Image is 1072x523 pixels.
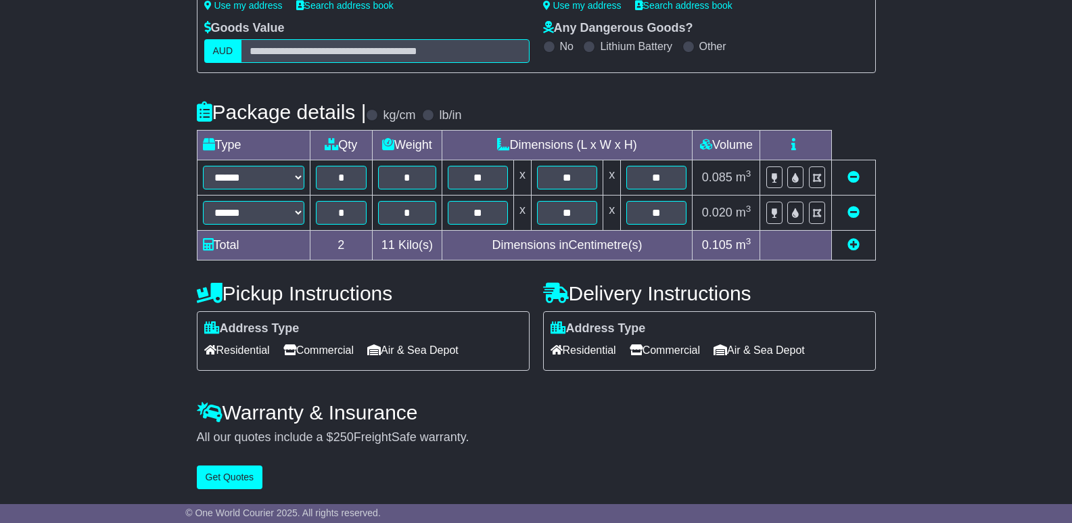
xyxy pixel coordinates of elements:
span: 0.020 [702,206,732,219]
a: Add new item [847,238,860,252]
td: Qty [310,131,373,160]
h4: Pickup Instructions [197,282,530,304]
button: Get Quotes [197,465,263,489]
span: Commercial [630,340,700,361]
label: No [560,40,574,53]
sup: 3 [746,236,751,246]
td: Volume [693,131,760,160]
span: 11 [381,238,395,252]
span: m [736,206,751,219]
label: AUD [204,39,242,63]
label: Address Type [551,321,646,336]
sup: 3 [746,204,751,214]
td: Weight [373,131,442,160]
span: Air & Sea Depot [367,340,459,361]
td: Kilo(s) [373,231,442,260]
label: kg/cm [383,108,415,123]
td: x [513,196,531,231]
h4: Delivery Instructions [543,282,876,304]
label: Any Dangerous Goods? [543,21,693,36]
td: Dimensions in Centimetre(s) [442,231,693,260]
h4: Package details | [197,101,367,123]
td: Type [197,131,310,160]
td: x [603,160,621,196]
a: Remove this item [847,170,860,184]
span: Residential [204,340,270,361]
span: 250 [333,430,354,444]
td: x [513,160,531,196]
td: x [603,196,621,231]
h4: Warranty & Insurance [197,401,876,424]
label: lb/in [439,108,461,123]
span: Air & Sea Depot [714,340,805,361]
span: m [736,170,751,184]
span: Residential [551,340,616,361]
td: 2 [310,231,373,260]
sup: 3 [746,168,751,179]
a: Remove this item [847,206,860,219]
span: Commercial [283,340,354,361]
td: Total [197,231,310,260]
label: Goods Value [204,21,285,36]
label: Lithium Battery [600,40,672,53]
span: m [736,238,751,252]
label: Other [699,40,726,53]
span: © One World Courier 2025. All rights reserved. [185,507,381,518]
span: 0.105 [702,238,732,252]
td: Dimensions (L x W x H) [442,131,693,160]
span: 0.085 [702,170,732,184]
div: All our quotes include a $ FreightSafe warranty. [197,430,876,445]
label: Address Type [204,321,300,336]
